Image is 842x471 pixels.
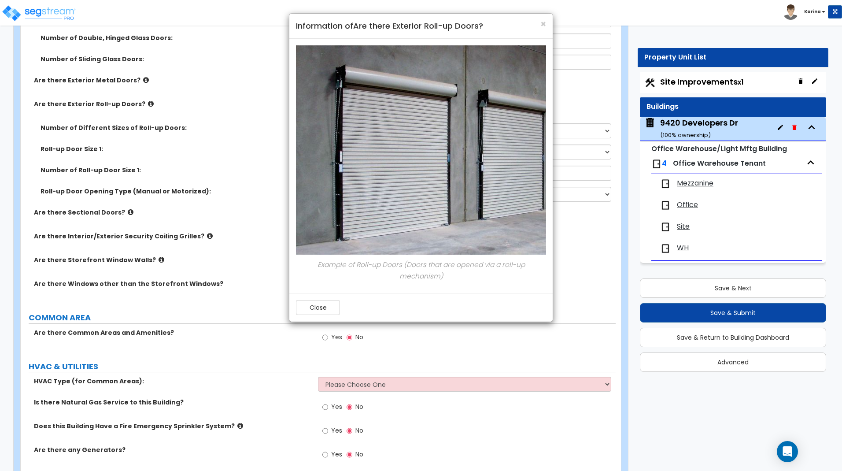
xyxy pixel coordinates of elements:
[296,45,560,255] img: rollup-atard0000.jpg
[296,300,340,315] button: Close
[296,20,546,32] h4: Information of Are there Exterior Roll-up Doors?
[540,18,546,30] span: ×
[777,441,798,462] div: Open Intercom Messenger
[540,19,546,29] button: Close
[318,260,525,281] i: Example of Roll-up Doors (Doors that are opened via a roll-up mechanism)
